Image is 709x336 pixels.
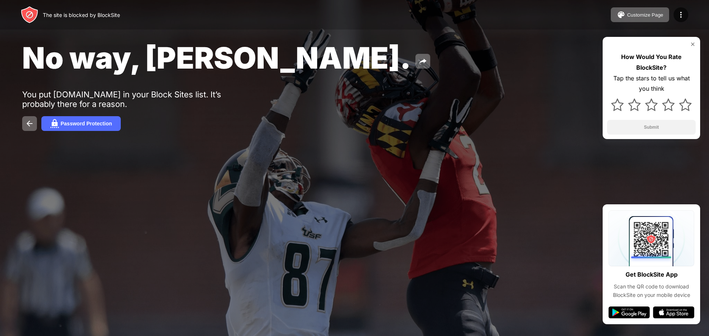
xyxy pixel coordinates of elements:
img: header-logo.svg [21,6,38,24]
img: qrcode.svg [609,210,694,266]
div: Scan the QR code to download BlockSite on your mobile device [609,283,694,299]
img: google-play.svg [609,306,650,318]
img: rate-us-close.svg [690,41,696,47]
div: The site is blocked by BlockSite [43,12,120,18]
img: star.svg [645,98,658,111]
img: app-store.svg [653,306,694,318]
div: Get BlockSite App [626,269,678,280]
img: menu-icon.svg [677,10,685,19]
img: share.svg [418,57,427,66]
img: star.svg [662,98,675,111]
div: Customize Page [627,12,663,18]
div: You put [DOMAIN_NAME] in your Block Sites list. It’s probably there for a reason. [22,90,250,109]
button: Submit [607,120,696,135]
span: No way, [PERSON_NAME]. [22,40,411,76]
img: back.svg [25,119,34,128]
img: star.svg [611,98,624,111]
button: Customize Page [611,7,669,22]
img: password.svg [50,119,59,128]
div: Password Protection [61,121,112,127]
img: pallet.svg [617,10,626,19]
img: star.svg [679,98,692,111]
div: Tap the stars to tell us what you think [607,73,696,94]
div: How Would You Rate BlockSite? [607,52,696,73]
img: star.svg [628,98,641,111]
button: Password Protection [41,116,121,131]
